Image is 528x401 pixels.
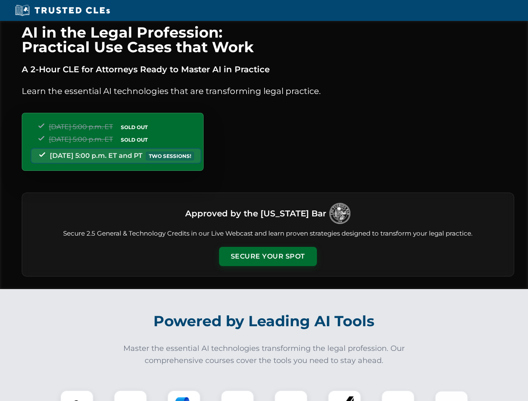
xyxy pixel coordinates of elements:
img: Logo [329,203,350,224]
h2: Powered by Leading AI Tools [33,307,496,336]
p: Secure 2.5 General & Technology Credits in our Live Webcast and learn proven strategies designed ... [32,229,504,239]
span: [DATE] 5:00 p.m. ET [49,135,113,143]
span: SOLD OUT [118,135,150,144]
img: Trusted CLEs [13,4,112,17]
span: [DATE] 5:00 p.m. ET [49,123,113,131]
p: A 2-Hour CLE for Attorneys Ready to Master AI in Practice [22,63,514,76]
h3: Approved by the [US_STATE] Bar [185,206,326,221]
p: Learn the essential AI technologies that are transforming legal practice. [22,84,514,98]
h1: AI in the Legal Profession: Practical Use Cases that Work [22,25,514,54]
button: Secure Your Spot [219,247,317,266]
p: Master the essential AI technologies transforming the legal profession. Our comprehensive courses... [118,343,411,367]
span: SOLD OUT [118,123,150,132]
